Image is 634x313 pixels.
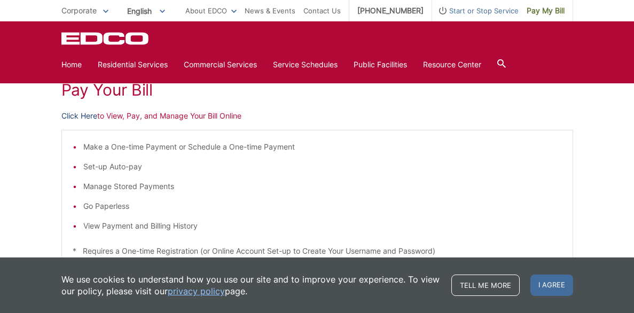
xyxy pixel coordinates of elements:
li: Set-up Auto-pay [83,161,562,173]
a: News & Events [245,5,295,17]
li: Go Paperless [83,200,562,212]
a: About EDCO [185,5,237,17]
a: Click Here [61,110,97,122]
h1: Pay Your Bill [61,80,573,99]
span: Corporate [61,6,97,15]
a: Residential Services [98,59,168,71]
li: Manage Stored Payments [83,181,562,192]
p: to View, Pay, and Manage Your Bill Online [61,110,573,122]
a: privacy policy [168,285,225,297]
a: Commercial Services [184,59,257,71]
span: I agree [530,275,573,296]
p: We use cookies to understand how you use our site and to improve your experience. To view our pol... [61,273,441,297]
p: * Requires a One-time Registration (or Online Account Set-up to Create Your Username and Password) [73,245,562,257]
span: English [119,2,173,20]
a: Contact Us [303,5,341,17]
a: Service Schedules [273,59,338,71]
li: View Payment and Billing History [83,220,562,232]
li: Make a One-time Payment or Schedule a One-time Payment [83,141,562,153]
a: EDCD logo. Return to the homepage. [61,32,150,45]
a: Home [61,59,82,71]
a: Resource Center [423,59,481,71]
a: Public Facilities [354,59,407,71]
a: Tell me more [451,275,520,296]
span: Pay My Bill [527,5,565,17]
